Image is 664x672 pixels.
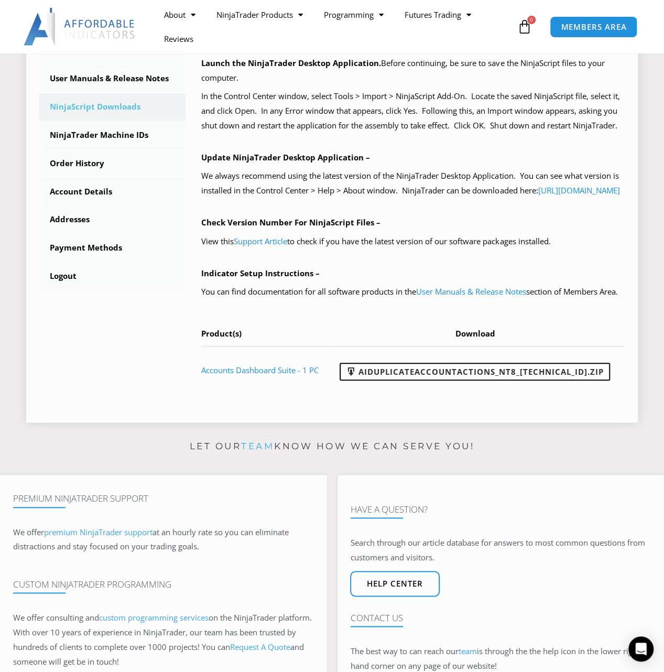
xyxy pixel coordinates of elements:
a: User Manuals & Release Notes [39,65,186,92]
h4: Custom NinjaTrader Programming [13,579,314,590]
b: Indicator Setup Instructions – [201,268,320,278]
p: Search through our article database for answers to most common questions from customers and visit... [351,536,651,565]
a: team [241,441,274,451]
span: We offer consulting and [13,612,209,623]
a: Order History [39,150,186,177]
b: Check Version Number For NinjaScript Files – [201,217,380,227]
a: 0 [502,12,548,42]
a: Payment Methods [39,234,186,262]
a: custom programming services [99,612,209,623]
a: Support Article [234,236,287,246]
span: on the NinjaTrader platform. With over 10 years of experience in NinjaTrader, our team has been t... [13,612,312,667]
a: Help center [350,571,440,597]
nav: Account pages [39,37,186,290]
h4: Have A Question? [351,504,651,515]
a: team [459,646,477,656]
b: Update NinjaTrader Desktop Application – [201,152,370,162]
span: MEMBERS AREA [561,23,626,31]
b: Launch the NinjaTrader Desktop Application. [201,58,381,68]
p: In the Control Center window, select Tools > Import > NinjaScript Add-On. Locate the saved NinjaS... [201,89,625,133]
p: Before continuing, be sure to save the NinjaScript files to your computer. [201,56,625,85]
h4: Contact Us [351,613,651,623]
a: NinjaTrader Products [206,3,313,27]
nav: Menu [154,3,515,51]
a: Accounts Dashboard Suite - 1 PC [201,365,319,375]
img: LogoAI | Affordable Indicators – NinjaTrader [24,8,136,46]
a: Account Details [39,178,186,205]
div: Open Intercom Messenger [628,636,654,662]
span: 0 [527,16,536,24]
a: NinjaTrader Machine IDs [39,122,186,149]
h4: Premium NinjaTrader Support [13,493,314,504]
a: premium NinjaTrader support [44,527,153,537]
a: NinjaScript Downloads [39,93,186,121]
span: We offer [13,527,44,537]
a: Reviews [154,27,204,51]
a: MEMBERS AREA [550,16,637,38]
p: You can find documentation for all software products in the section of Members Area. [201,285,625,299]
a: Programming [313,3,394,27]
a: Addresses [39,206,186,233]
span: Download [455,328,495,339]
a: Futures Trading [394,3,482,27]
p: View this to check if you have the latest version of our software packages installed. [201,234,625,249]
a: Logout [39,263,186,290]
span: Product(s) [201,328,242,339]
a: About [154,3,206,27]
a: [URL][DOMAIN_NAME] [538,185,619,196]
a: AIDuplicateAccountActions_NT8_[TECHNICAL_ID].zip [340,363,610,381]
a: User Manuals & Release Notes [416,286,526,297]
p: We always recommend using the latest version of the NinjaTrader Desktop Application. You can see ... [201,169,625,198]
span: Help center [367,580,423,588]
a: Request A Quote [230,642,290,652]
